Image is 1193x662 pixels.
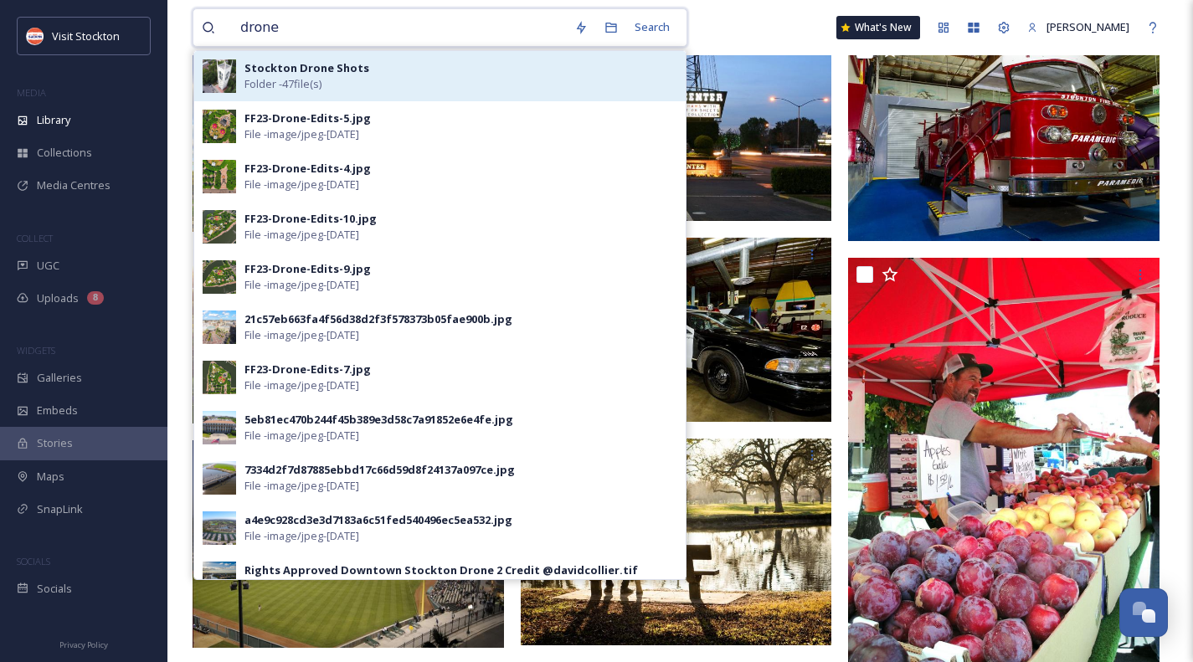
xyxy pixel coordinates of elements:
span: Socials [37,581,72,597]
div: FF23-Drone-Edits-4.jpg [244,161,371,177]
img: FF23-Drone-Edits-5.jpg [203,110,236,143]
span: File - image/jpeg - [DATE] [244,377,359,393]
img: Children's Museum of Stockton.jpg [193,8,504,232]
div: 5eb81ec470b244f45b389e3d58c7a91852e6e4fe.jpg [244,412,513,428]
span: Collections [37,145,92,161]
span: Library [37,112,70,128]
span: File - image/jpeg - [DATE] [244,428,359,444]
span: Embeds [37,403,78,418]
img: unnamed.jpeg [27,28,44,44]
span: File - image/jpeg - [DATE] [244,177,359,192]
img: FF23-Drone-Edits-9.jpg [203,260,236,294]
img: Concerts in the Park 2014.jpg [193,249,504,423]
span: Uploads [37,290,79,306]
img: Ports Stadium .jpg [193,440,504,648]
span: SOCIALS [17,555,50,567]
span: Stories [37,435,73,451]
a: What's New [836,16,920,39]
img: a4e9c928cd3e3d7183a6c51fed540496ec5ea532.jpg [203,511,236,545]
img: c7e230890c386a12ade9fca1964a8883f3542a6b.jpg [203,59,236,93]
strong: Stockton Drone Shots [244,60,369,75]
span: WIDGETS [17,344,55,357]
img: FF23-Drone-Edits-10.jpg [203,210,236,244]
span: File - image/jpeg - [DATE] [244,327,359,343]
div: FF23-Drone-Edits-7.jpg [244,362,371,377]
span: File - image/jpeg - [DATE] [244,478,359,494]
a: Privacy Policy [59,634,108,654]
span: COLLECT [17,232,53,244]
button: Open Chat [1119,588,1168,637]
div: FF23-Drone-Edits-10.jpg [244,211,377,227]
div: 8 [87,291,104,305]
img: 5eb81ec470b244f45b389e3d58c7a91852e6e4fe.jpg [203,411,236,444]
div: 21c57eb663fa4f56d38d2f3f578373b05fae900b.jpg [244,311,512,327]
span: Visit Stockton [52,28,120,44]
div: FF23-Drone-Edits-9.jpg [244,261,371,277]
a: [PERSON_NAME] [1019,11,1138,44]
img: 21c57eb663fa4f56d38d2f3f578373b05fae900b.jpg [203,310,236,344]
span: Media Centres [37,177,111,193]
input: Search your library [232,9,566,46]
span: MEDIA [17,86,46,99]
div: Rights Approved Downtown Stockton Drone 2 Credit @davidcollier.tif [244,562,638,578]
span: File - image/jpeg - [DATE] [244,277,359,293]
span: SnapLink [37,501,83,517]
img: 7334d2f7d87885ebbd17c66d59d8f24137a097ce.jpg [203,461,236,495]
span: Maps [37,469,64,485]
span: File - image/tiff - [DATE] [244,578,351,594]
div: FF23-Drone-Edits-5.jpg [244,110,371,126]
span: Galleries [37,370,82,386]
span: File - image/jpeg - [DATE] [244,528,359,544]
div: 7334d2f7d87885ebbd17c66d59d8f24137a097ce.jpg [244,462,515,478]
img: Children's Museum Firetruck.jpg [848,33,1160,241]
span: File - image/jpeg - [DATE] [244,126,359,142]
span: Privacy Policy [59,639,108,650]
img: FF23-Drone-Edits-7.jpg [203,361,236,394]
img: Rights%2520Approved%2520Downtown%2520Stockton%2520Drone%25202%2520Credit%2520%2540davidcollier.tif [203,562,236,595]
div: a4e9c928cd3e3d7183a6c51fed540496ec5ea532.jpg [244,512,512,528]
span: File - image/jpeg - [DATE] [244,227,359,243]
span: UGC [37,258,59,274]
span: Folder - 47 file(s) [244,76,321,92]
div: Search [626,11,678,44]
span: [PERSON_NAME] [1046,19,1129,34]
img: FF23-Drone-Edits-4.jpg [203,160,236,193]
